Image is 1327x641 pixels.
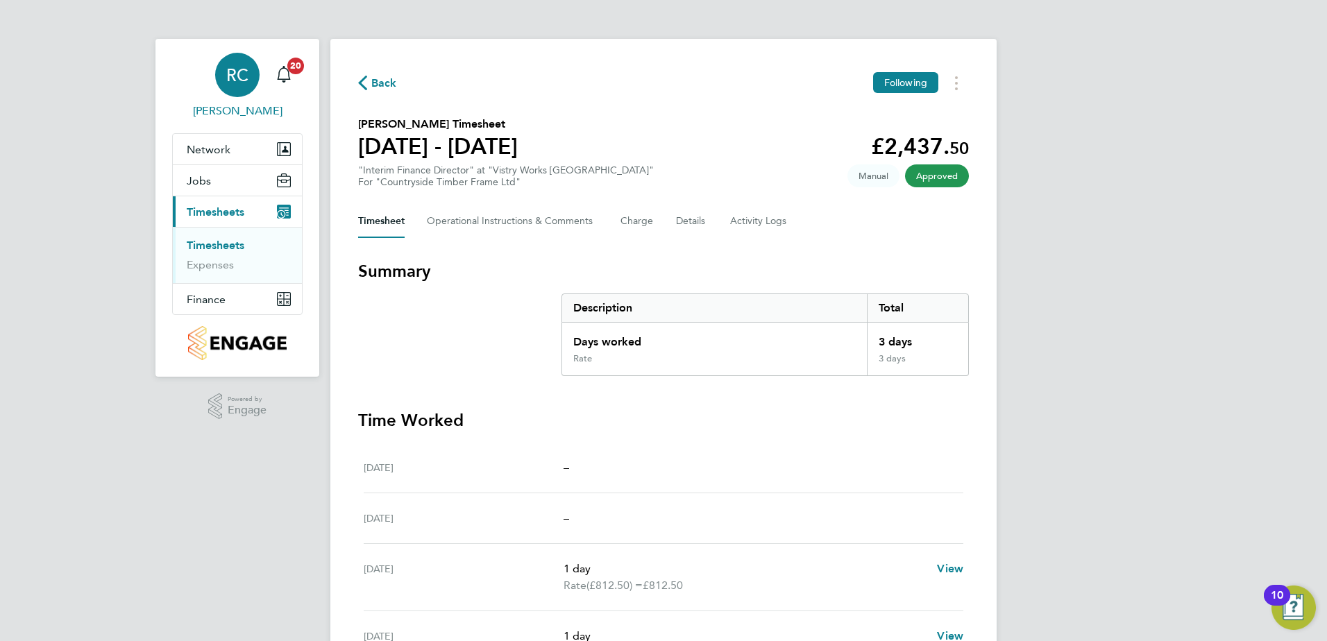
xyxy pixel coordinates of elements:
div: [DATE] [364,459,564,476]
span: This timesheet has been approved. [905,164,969,187]
div: 10 [1271,595,1283,613]
a: Timesheets [187,239,244,252]
span: This timesheet was manually created. [847,164,899,187]
a: Expenses [187,258,234,271]
span: Jobs [187,174,211,187]
span: – [564,511,569,524]
span: Back [371,75,397,92]
div: Description [562,294,867,322]
div: Rate [573,353,592,364]
p: 1 day [564,561,926,577]
nav: Main navigation [155,39,319,377]
button: Network [173,134,302,164]
button: Back [358,74,397,92]
span: Rate [564,577,586,594]
span: 20 [287,58,304,74]
div: Summary [561,293,969,376]
span: View [937,562,963,575]
h3: Time Worked [358,409,969,431]
button: Timesheets [173,196,302,227]
app-decimal: £2,437. [871,133,969,160]
a: Powered byEngage [208,393,267,420]
img: countryside-properties-logo-retina.png [188,326,286,360]
span: (£812.50) = [586,579,643,592]
button: Details [676,205,708,238]
span: Network [187,143,230,156]
button: Activity Logs [730,205,788,238]
div: Days worked [562,323,867,353]
a: RC[PERSON_NAME] [172,53,303,119]
span: – [564,461,569,474]
button: Jobs [173,165,302,196]
span: £812.50 [643,579,683,592]
button: Charge [620,205,654,238]
a: 20 [270,53,298,97]
span: Powered by [228,393,267,405]
span: Following [884,76,927,89]
div: Total [867,294,968,322]
button: Timesheets Menu [944,72,969,94]
button: Timesheet [358,205,405,238]
div: 3 days [867,323,968,353]
button: Finance [173,284,302,314]
span: 50 [949,138,969,158]
a: View [937,561,963,577]
div: [DATE] [364,510,564,527]
button: Open Resource Center, 10 new notifications [1271,586,1316,630]
div: [DATE] [364,561,564,594]
h1: [DATE] - [DATE] [358,133,518,160]
a: Go to home page [172,326,303,360]
span: Finance [187,293,226,306]
h3: Summary [358,260,969,282]
div: 3 days [867,353,968,375]
h2: [PERSON_NAME] Timesheet [358,116,518,133]
div: "Interim Finance Director" at "Vistry Works [GEOGRAPHIC_DATA]" [358,164,654,188]
span: RC [226,66,248,84]
button: Following [873,72,938,93]
span: Timesheets [187,205,244,219]
button: Operational Instructions & Comments [427,205,598,238]
div: Timesheets [173,227,302,283]
span: Engage [228,404,267,416]
div: For "Countryside Timber Frame Ltd" [358,176,654,188]
span: Rebecca Cowan [172,103,303,119]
